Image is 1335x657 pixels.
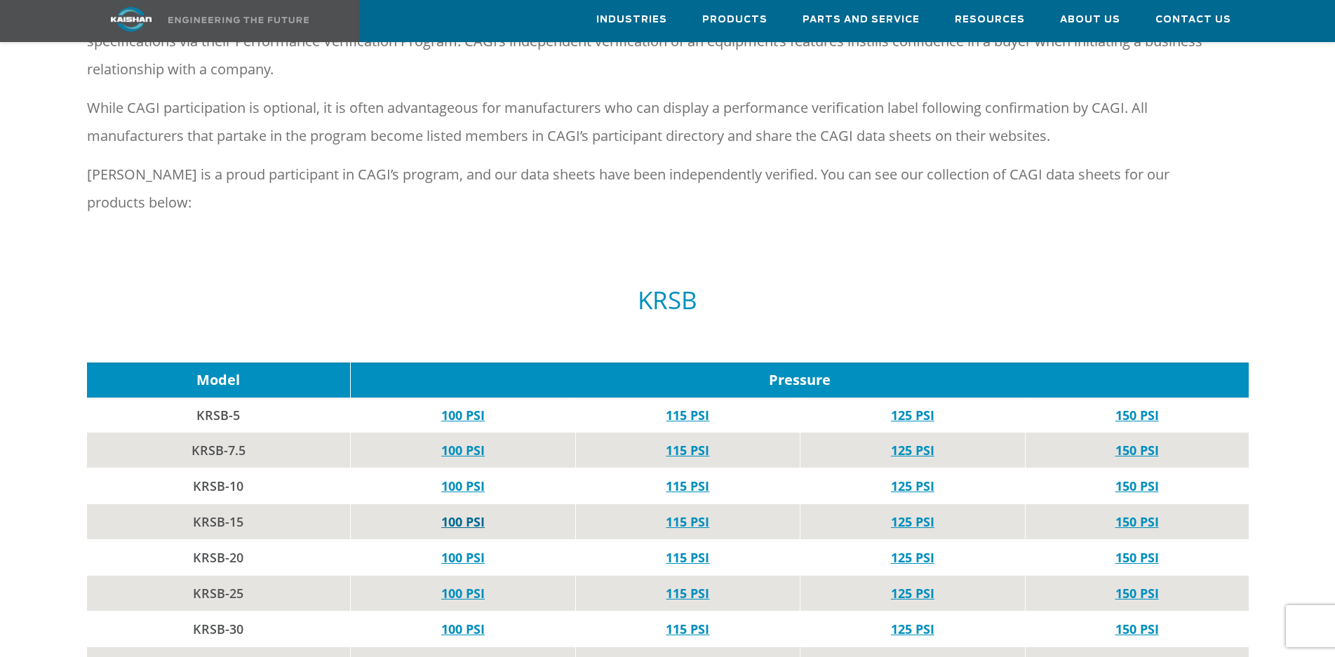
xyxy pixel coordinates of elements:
a: 100 PSI [441,549,485,566]
a: 100 PSI [441,442,485,459]
a: Contact Us [1155,1,1231,39]
td: Pressure [351,363,1249,398]
span: Products [702,12,767,28]
a: Parts and Service [803,1,920,39]
a: 100 PSI [441,585,485,602]
a: 115 PSI [666,513,709,530]
td: KRSB-7.5 [87,433,351,468]
p: [PERSON_NAME] is a proud participant in CAGI’s program, and our data sheets have been independent... [87,161,1223,217]
span: Parts and Service [803,12,920,28]
a: 125 PSI [891,585,934,602]
td: Model [87,363,351,398]
a: 150 PSI [1115,477,1159,494]
a: 150 PSI [1115,442,1159,459]
a: About Us [1060,1,1120,39]
a: 150 PSI [1115,621,1159,637]
td: KRSB-30 [87,611,351,647]
a: 150 PSI [1115,549,1159,566]
p: While CAGI participation is optional, it is often advantageous for manufacturers who can display ... [87,94,1223,150]
a: Resources [955,1,1025,39]
td: KRSB-5 [87,398,351,433]
a: 100 PSI [441,407,485,424]
img: Engineering the future [168,17,309,23]
a: 125 PSI [891,407,934,424]
a: Products [702,1,767,39]
span: Resources [955,12,1025,28]
h5: KRSB [87,287,1249,313]
td: KRSB-20 [87,540,351,576]
a: 150 PSI [1115,407,1159,424]
a: 100 PSI [441,513,485,530]
a: Industries [596,1,667,39]
a: 115 PSI [666,621,709,637]
a: 125 PSI [891,549,934,566]
td: KRSB-25 [87,576,351,611]
a: 150 PSI [1115,585,1159,602]
a: 125 PSI [891,513,934,530]
a: 115 PSI [666,442,709,459]
a: 125 PSI [891,477,934,494]
td: KRSB-15 [87,504,351,540]
a: 150 PSI [1115,513,1159,530]
a: 100 PSI [441,621,485,637]
span: Contact Us [1155,12,1231,28]
a: 125 PSI [891,442,934,459]
a: 100 PSI [441,477,485,494]
a: 115 PSI [666,549,709,566]
a: 115 PSI [666,407,709,424]
a: 125 PSI [891,621,934,637]
img: kaishan logo [79,7,184,32]
a: 115 PSI [666,585,709,602]
span: About Us [1060,12,1120,28]
span: Industries [596,12,667,28]
a: 115 PSI [666,477,709,494]
td: KRSB-10 [87,468,351,504]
